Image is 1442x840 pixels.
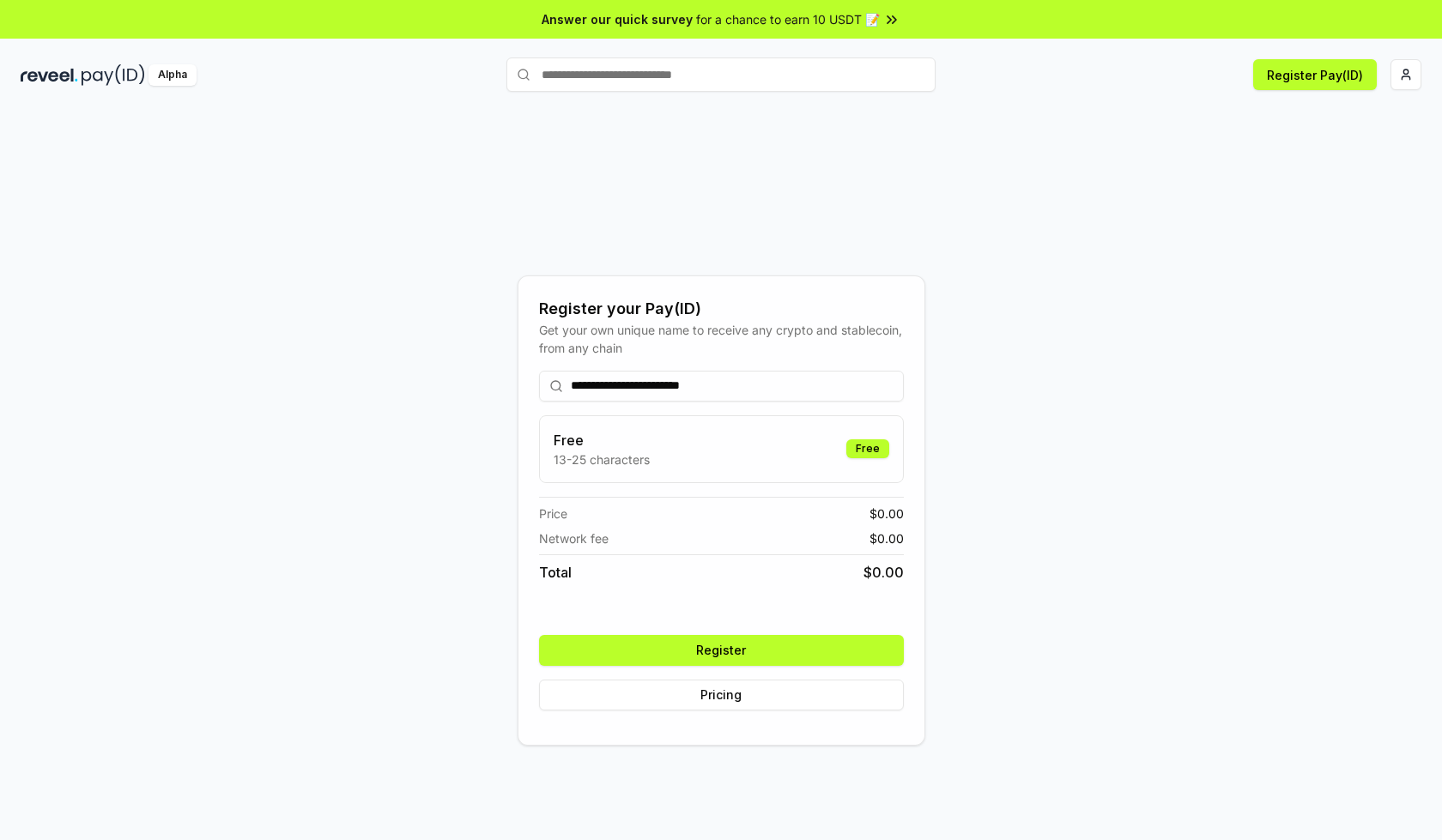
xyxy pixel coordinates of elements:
button: Register Pay(ID) [1253,59,1377,90]
span: $ 0.00 [869,505,904,523]
span: Answer our quick survey [542,10,693,28]
button: Register [539,635,904,666]
p: 13-25 characters [554,450,650,468]
span: Price [539,505,567,523]
div: Get your own unique name to receive any crypto and stablecoin, from any chain [539,321,904,357]
div: Alpha [148,64,197,86]
span: $ 0.00 [869,529,904,547]
button: Pricing [539,680,904,710]
div: Register your Pay(ID) [539,297,904,321]
img: pay_id [82,64,145,86]
h3: Free [554,430,650,450]
span: Total [539,562,572,583]
span: for a chance to earn 10 USDT 📝 [696,10,880,28]
img: reveel_dark [21,64,78,86]
span: Network fee [539,529,609,547]
div: Free [846,439,889,458]
span: $ 0.00 [863,562,904,583]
